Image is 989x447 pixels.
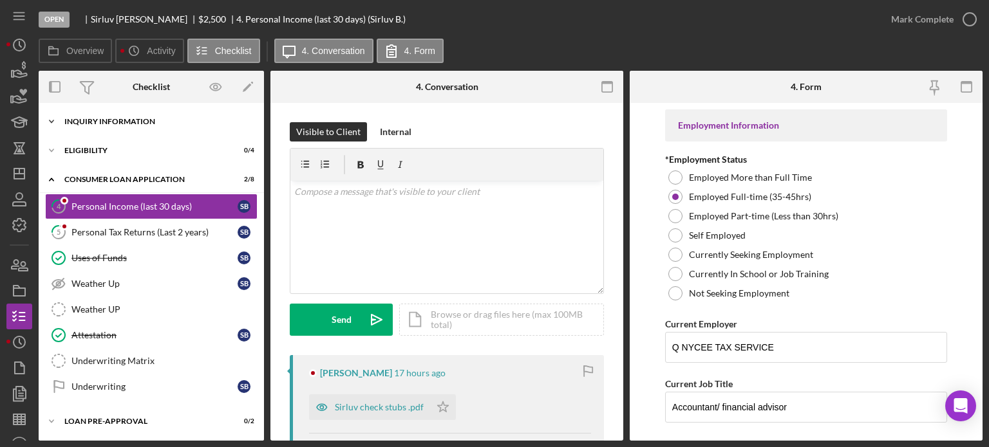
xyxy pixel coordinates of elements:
a: AttestationSB [45,322,258,348]
label: Activity [147,46,175,56]
div: 2 / 8 [231,176,254,183]
label: Currently Seeking Employment [689,250,813,260]
div: S B [238,251,250,264]
div: Checklist [133,82,170,92]
div: 4. Form [791,82,822,92]
div: [PERSON_NAME] [320,368,392,378]
label: 4. Form [404,46,435,56]
a: 4Personal Income (last 30 days)SB [45,194,258,219]
a: 5Personal Tax Returns (Last 2 years)SB [45,219,258,245]
time: 2025-10-09 19:55 [394,368,446,378]
div: Internal [380,122,411,141]
div: Visible to Client [296,122,361,141]
div: Eligibility [64,147,222,154]
a: Underwriting Matrix [45,348,258,374]
a: Weather UpSB [45,271,258,296]
div: Uses of Funds [71,253,238,263]
label: Employed Full-time (35-45hrs) [689,192,811,202]
button: Visible to Client [290,122,367,141]
label: Current Employer [665,318,737,329]
button: Activity [115,39,184,63]
label: Self Employed [689,230,746,241]
button: Mark Complete [878,6,983,32]
button: 4. Conversation [274,39,373,63]
div: Attestation [71,330,238,340]
button: Sirluv check stubs .pdf [309,394,456,420]
div: 4. Conversation [416,82,478,92]
div: S B [238,277,250,290]
div: Personal Tax Returns (Last 2 years) [71,227,238,237]
div: Loan Pre-Approval [64,417,222,425]
label: Not Seeking Employment [689,288,789,298]
label: Overview [66,46,104,56]
div: 0 / 2 [231,417,254,425]
div: Inquiry Information [64,118,248,125]
div: Open Intercom Messenger [945,390,976,421]
button: 4. Form [377,39,444,63]
button: Internal [373,122,418,141]
div: Personal Income (last 30 days) [71,201,238,212]
div: 0 / 4 [231,147,254,154]
label: Employed More than Full Time [689,172,812,183]
button: Send [290,304,393,336]
div: Weather UP [71,304,257,315]
span: $2,500 [198,14,226,24]
div: 4. Personal Income (last 30 days) (Sirluv B.) [236,14,406,24]
div: Employment Information [678,120,934,131]
label: 4. Conversation [302,46,365,56]
label: Currently In School or Job Training [689,269,829,279]
div: Open [39,12,70,28]
tspan: 4 [57,202,61,210]
a: Uses of FundsSB [45,245,258,271]
label: Checklist [215,46,252,56]
div: S B [238,200,250,213]
div: Mark Complete [891,6,954,32]
div: Underwriting [71,381,238,392]
button: Checklist [187,39,260,63]
div: *Employment Status [665,154,947,165]
a: Weather UP [45,296,258,322]
label: Current Job Title [665,378,733,389]
button: Overview [39,39,112,63]
label: Employed Part-time (Less than 30hrs) [689,211,838,221]
div: Underwriting Matrix [71,356,257,366]
div: Send [332,304,352,336]
div: Weather Up [71,278,238,289]
div: Consumer Loan Application [64,176,222,183]
div: S B [238,380,250,393]
a: UnderwritingSB [45,374,258,399]
tspan: 5 [57,228,61,236]
div: S B [238,226,250,239]
div: Sirluv [PERSON_NAME] [91,14,198,24]
div: Sirluv check stubs .pdf [335,402,424,412]
div: S B [238,329,250,342]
